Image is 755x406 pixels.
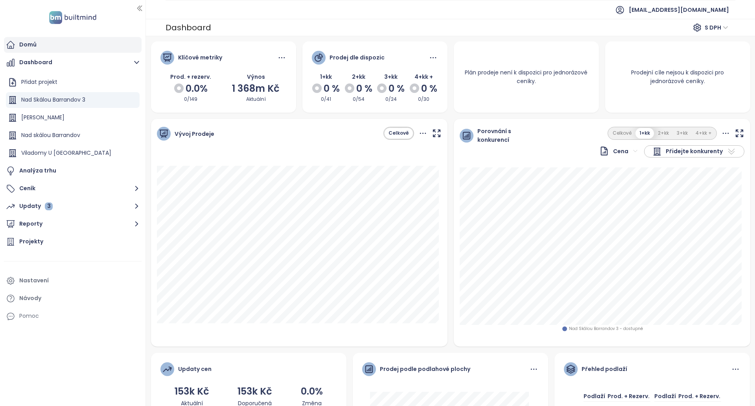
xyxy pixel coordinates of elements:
[312,96,341,103] div: 0/41
[6,74,140,90] div: Přidat projekt
[4,273,142,289] a: Nastavení
[607,392,650,406] div: Prod. + Rezerv.
[19,237,43,247] div: Projekty
[414,73,433,81] span: 4+kk +
[21,77,57,87] div: Přidat projekt
[19,166,56,176] div: Analýza trhu
[47,9,99,26] img: logo
[477,127,524,144] span: Porovnání s konkurencí
[6,110,140,126] div: [PERSON_NAME]
[4,37,142,53] a: Domů
[19,311,39,321] div: Pomoc
[421,81,437,96] span: 0 %
[629,0,729,19] span: [EMAIL_ADDRESS][DOMAIN_NAME]
[6,145,140,161] div: Viladomy U [GEOGRAPHIC_DATA]
[673,128,692,139] button: 3+kk
[186,81,208,96] span: 0.0%
[238,384,272,399] div: 153k Kč
[666,147,723,156] span: Přidejte konkurenty
[160,96,222,103] div: 0/149
[654,392,676,406] div: Podlaží
[19,276,49,285] div: Nastavení
[232,82,280,95] span: 1 368m Kč
[324,81,340,96] span: 0 %
[385,128,413,139] button: Celkově
[705,22,728,33] span: S DPH
[380,365,470,373] div: Prodej podle podlahové plochy
[4,163,142,179] a: Analýza trhu
[582,365,627,373] div: Přehled podlaží
[301,384,323,399] div: 0.0%
[21,113,64,122] div: [PERSON_NAME]
[605,59,750,95] div: Prodejní cíle nejsou k dispozici pro jednorázové ceníky.
[178,365,212,373] div: Updaty cen
[344,96,373,103] div: 0/54
[692,128,716,139] button: 4+kk +
[4,234,142,250] a: Projekty
[19,201,53,211] div: Updaty
[4,55,142,70] button: Dashboard
[175,384,209,399] div: 153k Kč
[6,128,140,143] div: Nad skálou Barrandov
[19,293,41,303] div: Návody
[454,59,599,95] div: Plán prodeje není k dispozici pro jednorázové ceníky.
[6,92,140,108] div: Nad Skálou Barrandov 3
[635,128,654,139] button: 1+kk
[584,392,605,406] div: Podlaží
[609,128,635,139] button: Celkově
[21,130,80,140] div: Nad skálou Barrandov
[178,53,222,62] div: Klíčové metriky
[320,73,332,81] span: 1+kk
[225,72,287,81] div: Výnos
[225,96,287,103] div: Aktuální
[678,392,721,406] div: Prod. + Rezerv.
[166,20,211,35] div: Dashboard
[21,95,85,105] div: Nad Skálou Barrandov 3
[389,81,405,96] span: 0 %
[4,216,142,232] button: Reporty
[409,96,438,103] div: 0/30
[330,53,385,62] div: Prodej dle dispozic
[569,326,643,332] span: Nad Skálou Barrandov 3 - dostupné
[4,308,142,324] div: Pomoc
[4,291,142,306] a: Návody
[4,181,142,197] button: Ceník
[19,40,37,50] div: Domů
[45,202,53,210] div: 3
[170,73,211,81] span: Prod. + rezerv.
[384,73,398,81] span: 3+kk
[377,96,405,103] div: 0/24
[599,146,628,156] div: Cena
[654,128,673,139] button: 2+kk
[21,148,111,158] div: Viladomy U [GEOGRAPHIC_DATA]
[4,198,142,214] button: Updaty 3
[356,81,372,96] span: 0 %
[175,130,214,138] span: Vývoj Prodeje
[352,73,365,81] span: 2+kk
